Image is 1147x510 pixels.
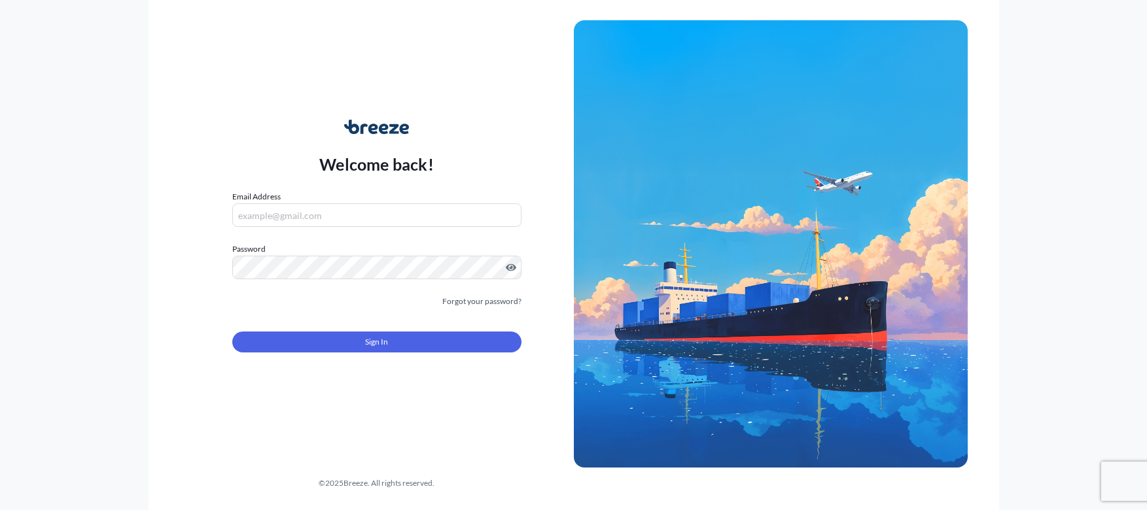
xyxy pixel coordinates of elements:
p: Welcome back! [319,154,434,175]
button: Show password [506,262,516,273]
label: Email Address [232,190,281,203]
a: Forgot your password? [442,295,521,308]
button: Sign In [232,331,521,352]
div: © 2025 Breeze. All rights reserved. [180,477,574,490]
span: Sign In [365,335,388,348]
input: example@gmail.com [232,203,521,227]
label: Password [232,243,521,256]
img: Ship illustration [574,20,968,467]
